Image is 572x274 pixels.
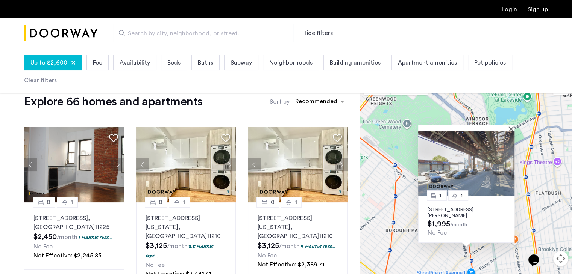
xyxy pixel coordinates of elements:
[120,58,150,67] span: Availability
[223,158,236,171] button: Next apartment
[330,58,381,67] span: Building amenities
[146,214,227,241] p: [STREET_ADDRESS][US_STATE] 11210
[270,97,290,106] label: Sort by
[24,19,98,47] img: logo
[439,193,441,198] span: 1
[71,198,73,207] span: 1
[428,207,505,219] p: [STREET_ADDRESS][PERSON_NAME]
[128,29,272,38] span: Search by city, neighborhood, or street.
[33,253,102,259] span: Net Effective: $2,245.83
[502,6,517,12] a: Login
[113,24,293,42] input: Apartment Search
[111,158,124,171] button: Next apartment
[428,230,447,236] span: No Fee
[136,127,236,202] img: 0560f859-1e4f-4f09-9498-44dfcbb59550_638898356707822599.png
[33,214,115,232] p: [STREET_ADDRESS] 11225
[146,243,213,259] p: 3.5 months free...
[33,244,53,250] span: No Fee
[24,76,57,85] div: Clear filters
[248,158,261,171] button: Previous apartment
[525,244,549,266] iframe: chat widget
[30,58,67,67] span: Up to $2,600
[474,58,506,67] span: Pet policies
[57,234,77,240] sub: /month
[146,242,167,250] span: $3,125
[159,198,162,207] span: 0
[418,131,514,196] img: Apartment photo
[257,253,276,259] span: No Fee
[33,233,57,241] span: $2,450
[24,202,124,270] a: 01[STREET_ADDRESS], [GEOGRAPHIC_DATA]112251 months free...No FeeNet Effective: $2,245.83
[136,158,149,171] button: Previous apartment
[183,198,185,207] span: 1
[300,243,335,250] p: 4 months free...
[302,29,333,38] button: Show or hide filters
[257,242,279,250] span: $3,125
[269,58,313,67] span: Neighborhoods
[528,6,548,12] a: Registration
[335,158,348,171] button: Next apartment
[167,243,188,249] sub: /month
[510,126,515,131] button: Close
[24,158,37,171] button: Previous apartment
[257,214,338,241] p: [STREET_ADDRESS][US_STATE] 11210
[47,198,50,207] span: 0
[167,58,181,67] span: Beds
[79,234,112,241] p: 1 months free...
[461,193,463,198] span: 1
[294,198,297,207] span: 1
[231,58,252,67] span: Subway
[270,198,274,207] span: 0
[93,58,102,67] span: Fee
[248,127,348,202] img: 0560f859-1e4f-4f09-9498-44dfcbb59550_638898356379610271.png
[198,58,213,67] span: Baths
[24,19,98,47] a: Cazamio Logo
[146,262,165,268] span: No Fee
[553,251,568,266] button: Map camera controls
[24,127,124,202] img: 2014_638569972946861949.jpeg
[398,58,457,67] span: Apartment amenities
[291,95,348,108] ng-select: sort-apartment
[257,262,324,268] span: Net Effective: $2,389.71
[294,97,337,108] div: Recommended
[24,94,202,109] h1: Explore 66 homes and apartments
[279,243,299,249] sub: /month
[450,222,467,227] sub: /month
[428,220,450,228] span: $1,995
